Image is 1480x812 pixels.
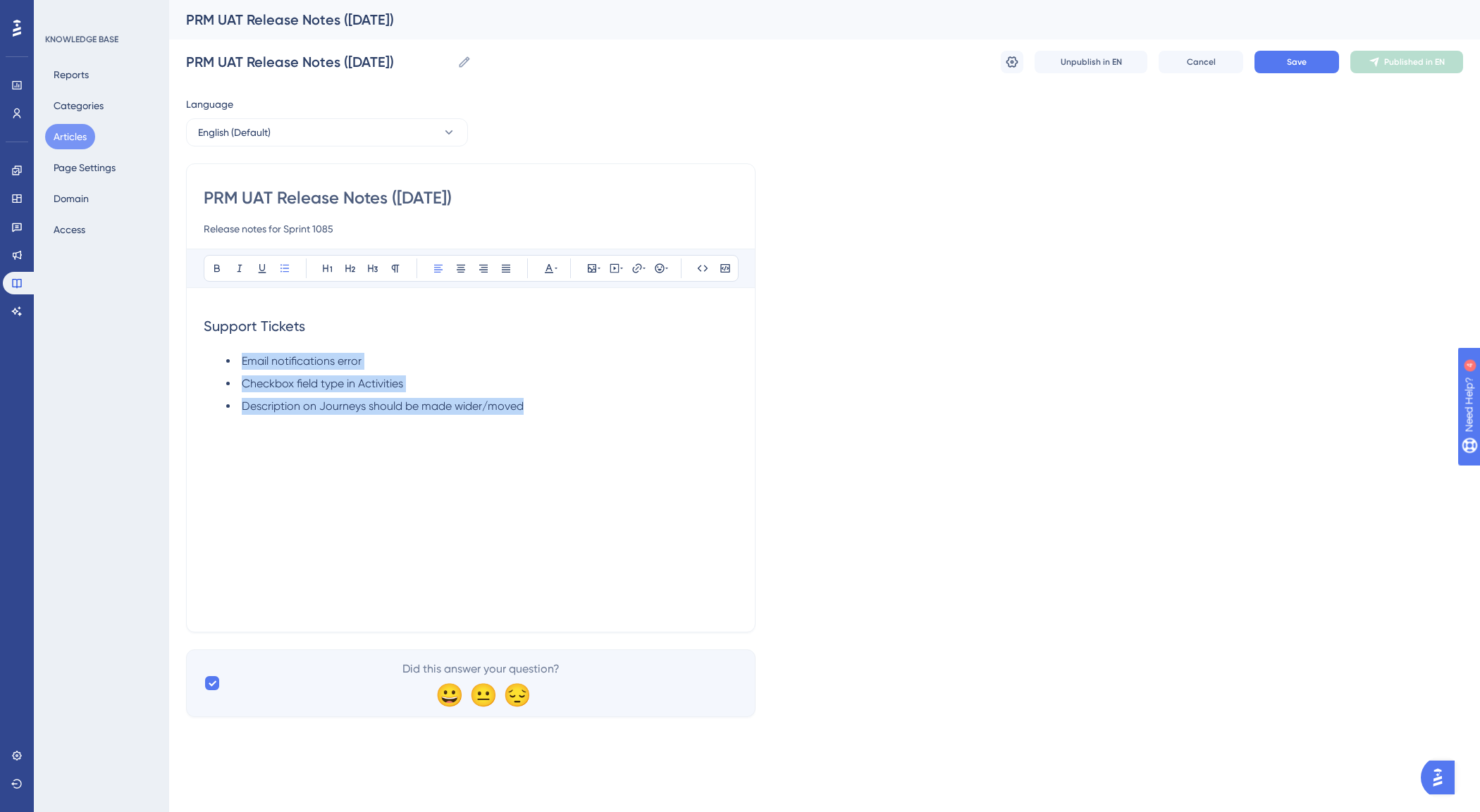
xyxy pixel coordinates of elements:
span: Need Help? [33,4,88,20]
span: Email notifications error [242,354,362,368]
button: Domain [45,186,97,211]
div: 😔 [503,683,526,706]
span: Checkbox field type in Activities [242,377,403,390]
button: Page Settings [45,155,124,180]
button: Reports [45,62,97,87]
button: Cancel [1159,51,1243,73]
iframe: UserGuiding AI Assistant Launcher [1421,756,1463,799]
div: PRM UAT Release Notes ([DATE]) [186,10,1428,30]
span: Cancel [1187,56,1216,68]
button: Articles [45,124,95,149]
span: English (Default) [198,124,271,141]
span: Save [1287,56,1307,68]
div: 4 [98,7,102,18]
input: Article Name [186,52,452,72]
button: Categories [45,93,112,118]
button: Access [45,217,94,242]
span: Unpublish in EN [1061,56,1122,68]
div: 😐 [469,683,492,706]
div: 😀 [436,683,458,706]
button: Unpublish in EN [1035,51,1147,73]
span: Support Tickets [204,318,305,335]
div: KNOWLEDGE BASE [45,34,118,45]
input: Article Description [204,220,738,237]
button: Published in EN [1350,51,1463,73]
input: Article Title [204,187,738,209]
button: Save [1254,51,1339,73]
span: Published in EN [1384,56,1445,68]
span: Did this answer your question? [402,661,560,677]
button: English (Default) [186,118,468,146]
span: Language [186,96,233,113]
span: Description on Journeys should be made wider/moved [242,399,524,413]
